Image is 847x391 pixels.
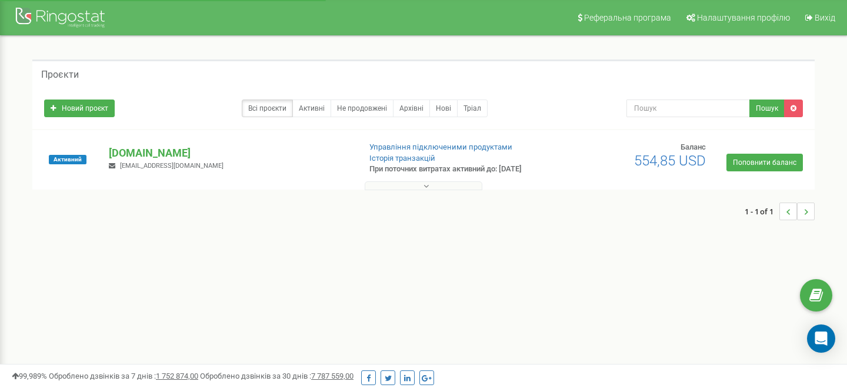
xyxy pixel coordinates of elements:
span: Активний [49,155,86,164]
span: [EMAIL_ADDRESS][DOMAIN_NAME] [120,162,224,170]
nav: ... [745,191,815,232]
a: Управління підключеними продуктами [369,143,512,151]
button: Пошук [749,100,785,117]
span: 99,989% [12,372,47,380]
div: Open Intercom Messenger [807,324,835,353]
span: Оброблено дзвінків за 7 днів : [49,372,198,380]
span: Налаштування профілю [697,13,790,22]
p: [DOMAIN_NAME] [109,145,350,161]
a: Новий проєкт [44,100,115,117]
p: При поточних витратах активний до: [DATE] [369,164,546,175]
a: Поповнити баланс [726,154,803,171]
a: Нові [429,100,458,117]
span: 1 - 1 of 1 [745,203,779,220]
input: Пошук [626,100,750,117]
span: Оброблено дзвінків за 30 днів : [200,372,354,380]
a: Не продовжені [331,100,394,117]
span: Баланс [681,143,706,151]
a: Тріал [457,100,488,117]
span: 554,85 USD [634,153,706,169]
a: Всі проєкти [242,100,293,117]
u: 1 752 874,00 [156,372,198,380]
span: Реферальна програма [584,13,671,22]
u: 7 787 559,00 [311,372,354,380]
h5: Проєкти [41,69,79,80]
a: Активні [292,100,331,117]
a: Історія транзакцій [369,154,435,163]
a: Архівні [393,100,430,117]
span: Вихід [815,13,835,22]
